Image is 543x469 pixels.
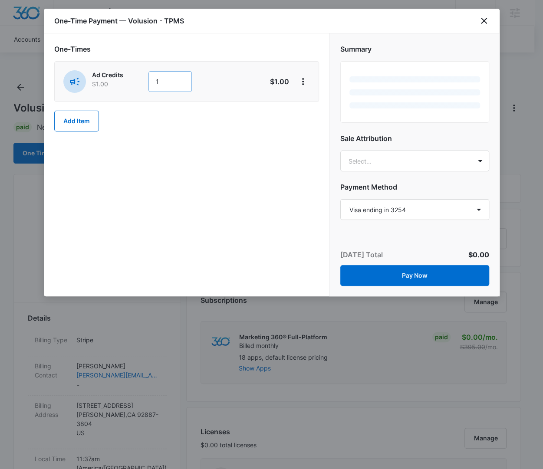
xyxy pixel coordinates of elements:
p: Ad Credits [92,70,124,79]
button: View More [296,75,310,89]
span: $0.00 [468,250,489,259]
input: 1 [148,71,192,92]
button: Add Item [54,111,99,131]
div: v 4.0.25 [24,14,43,21]
h2: Sale Attribution [340,133,489,144]
img: website_grey.svg [14,23,21,30]
button: close [479,16,489,26]
div: Domain Overview [33,51,78,57]
img: logo_orange.svg [14,14,21,21]
img: tab_keywords_by_traffic_grey.svg [86,50,93,57]
p: $1.00 [92,79,124,89]
h2: Summary [340,44,489,54]
p: [DATE] Total [340,249,383,260]
img: tab_domain_overview_orange.svg [23,50,30,57]
button: Pay Now [340,265,489,286]
p: $1.00 [248,76,289,87]
div: Keywords by Traffic [96,51,146,57]
h1: One-Time Payment — Volusion - TPMS [54,16,184,26]
div: Domain: [DOMAIN_NAME] [23,23,95,30]
h2: One-Times [54,44,319,54]
h2: Payment Method [340,182,489,192]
